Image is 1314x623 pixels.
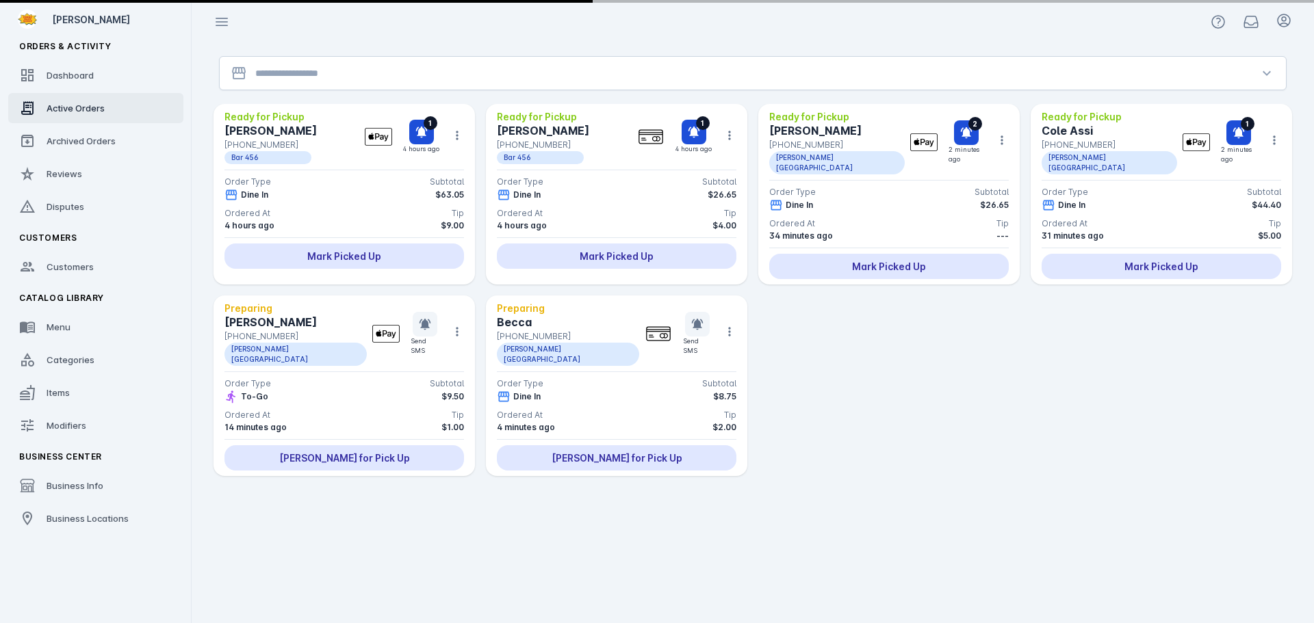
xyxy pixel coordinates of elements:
[47,387,70,398] span: Items
[435,189,464,201] div: $63.05
[497,301,645,315] div: Preparing
[52,12,178,27] div: [PERSON_NAME]
[769,230,833,242] div: 34 minutes ago
[224,243,464,269] div: Mark Picked Up
[441,390,464,403] div: $9.50
[430,377,464,390] div: Subtotal
[411,336,439,355] div: Send SMS
[47,103,105,114] span: Active Orders
[47,480,103,491] span: Business Info
[497,220,547,232] div: 4 hours ago
[47,261,94,272] span: Customers
[224,314,372,330] div: [PERSON_NAME]
[724,207,736,220] div: Tip
[8,60,183,90] a: Dashboard
[255,65,1250,81] input: Location
[1221,145,1257,163] div: 2 minutes ago
[424,116,437,130] span: 1
[8,503,183,533] a: Business Locations
[8,345,183,375] a: Categories
[769,151,905,174] span: [PERSON_NAME][GEOGRAPHIC_DATA]
[497,207,543,220] div: Ordered At
[8,126,183,156] a: Archived Orders
[241,390,268,403] div: To-Go
[8,410,183,440] a: Modifiers
[702,377,736,390] div: Subtotal
[224,301,372,315] div: Preparing
[769,109,910,124] div: Ready for Pickup
[1241,117,1254,131] span: 1
[47,354,94,365] span: Categories
[8,312,183,342] a: Menu
[430,176,464,188] div: Subtotal
[497,377,543,390] div: Order Type
[8,93,183,123] a: Active Orders
[19,451,102,462] span: Business Center
[1042,139,1183,151] div: [PHONE_NUMBER]
[769,139,910,151] div: [PHONE_NUMBER]
[224,445,464,470] div: [PERSON_NAME] for Pick Up
[724,409,736,421] div: Tip
[497,139,589,151] div: [PHONE_NUMBER]
[1042,230,1104,242] div: 31 minutes ago
[47,70,94,81] span: Dashboard
[682,120,706,144] button: 1
[1252,199,1281,211] div: $44.40
[19,233,77,243] span: Customers
[980,199,1009,211] div: $26.65
[696,116,710,130] span: 1
[1058,199,1085,211] div: Dine In
[954,120,979,145] button: 2
[224,176,271,188] div: Order Type
[1042,151,1177,174] span: [PERSON_NAME][GEOGRAPHIC_DATA]
[708,189,736,201] div: $26.65
[996,217,1009,230] div: Tip
[224,421,287,434] div: 14 minutes ago
[497,330,645,343] div: [PHONE_NUMBER]
[19,293,104,303] span: Catalog Library
[712,220,736,232] div: $4.00
[8,252,183,282] a: Customers
[513,390,541,403] div: Dine In
[8,191,183,222] a: Disputes
[224,343,367,366] span: [PERSON_NAME][GEOGRAPHIC_DATA]
[675,144,712,154] div: 4 hours ago
[497,176,543,188] div: Order Type
[47,201,84,212] span: Disputes
[224,330,372,343] div: [PHONE_NUMBER]
[224,409,270,421] div: Ordered At
[224,377,271,390] div: Order Type
[702,176,736,188] div: Subtotal
[452,207,464,220] div: Tip
[497,445,736,470] div: [PERSON_NAME] for Pick Up
[497,151,584,164] span: Bar 456
[975,186,1009,198] div: Subtotal
[1042,186,1088,198] div: Order Type
[8,159,183,189] a: Reviews
[241,189,268,201] div: Dine In
[47,321,70,332] span: Menu
[1042,122,1183,139] div: Cole Assi
[47,420,86,431] span: Modifiers
[224,122,317,139] div: [PERSON_NAME]
[497,314,645,330] div: Becca
[497,243,736,269] div: Mark Picked Up
[403,144,439,154] div: 4 hours ago
[949,145,984,163] div: 2 minutes ago
[47,168,82,179] span: Reviews
[224,151,311,164] span: Bar 456
[513,189,541,201] div: Dine In
[968,117,982,131] span: 2
[497,409,543,421] div: Ordered At
[224,220,274,232] div: 4 hours ago
[224,109,317,124] div: Ready for Pickup
[8,470,183,501] a: Business Info
[769,122,910,139] div: [PERSON_NAME]
[47,135,116,146] span: Archived Orders
[497,343,639,366] span: [PERSON_NAME][GEOGRAPHIC_DATA]
[452,409,464,421] div: Tip
[441,421,464,434] div: $1.00
[47,513,129,524] span: Business Locations
[497,122,589,139] div: [PERSON_NAME]
[224,207,270,220] div: Ordered At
